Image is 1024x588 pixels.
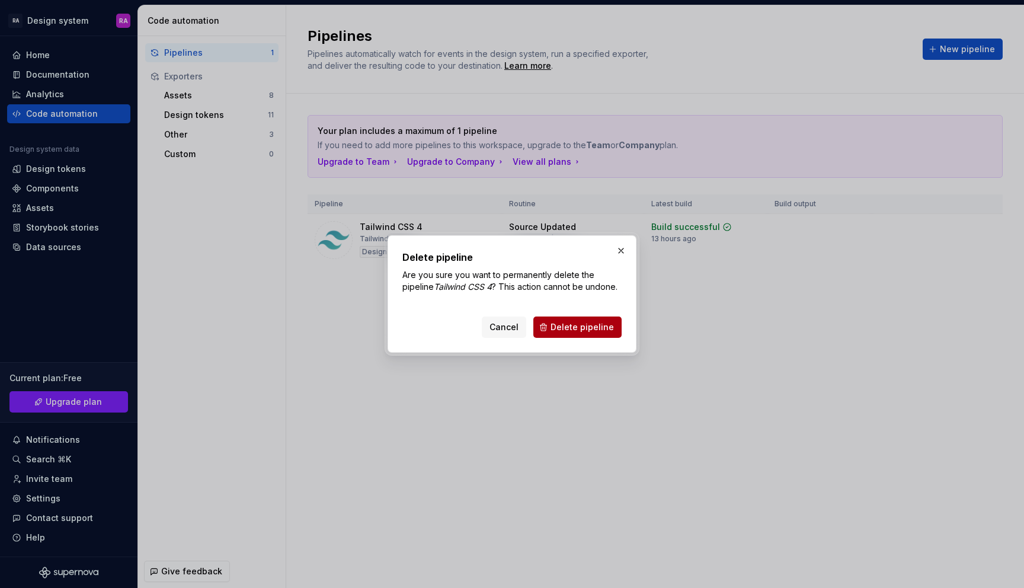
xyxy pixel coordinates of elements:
[402,250,622,264] h2: Delete pipeline
[533,317,622,338] button: Delete pipeline
[402,269,622,293] p: Are you sure you want to permanently delete the pipeline ? This action cannot be undone.
[551,321,614,333] span: Delete pipeline
[489,321,519,333] span: Cancel
[482,317,526,338] button: Cancel
[434,282,492,292] i: Tailwind CSS 4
